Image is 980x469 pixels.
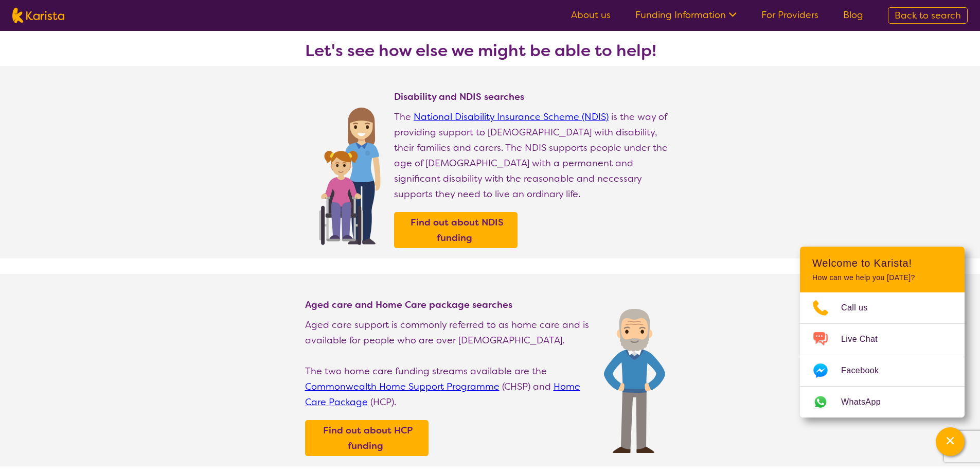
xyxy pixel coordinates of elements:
[305,380,500,393] a: Commonwealth Home Support Programme
[812,273,952,282] p: How can we help you [DATE]?
[308,423,426,454] a: Find out about HCP funding
[571,9,611,21] a: About us
[800,247,965,418] div: Channel Menu
[12,8,64,23] img: Karista logo
[895,9,961,22] span: Back to search
[411,216,504,244] b: Find out about NDIS funding
[812,257,952,269] h2: Welcome to Karista!
[305,41,675,60] h3: Let's see how else we might be able to help!
[604,309,665,453] img: Find Age care and home care package services and providers
[397,215,515,246] a: Find out about NDIS funding
[414,111,609,123] a: National Disability Insurance Scheme (NDIS)
[841,300,880,316] span: Call us
[394,91,675,103] h4: Disability and NDIS searches
[305,299,594,311] h4: Aged care and Home Care package searches
[761,9,818,21] a: For Providers
[305,317,594,348] p: Aged care support is commonly referred to as home care and is available for people who are over [...
[394,109,675,202] p: The is the way of providing support to [DEMOGRAPHIC_DATA] with disability, their families and car...
[635,9,737,21] a: Funding Information
[315,101,384,245] img: Find NDIS and Disability services and providers
[936,427,965,456] button: Channel Menu
[888,7,968,24] a: Back to search
[841,363,891,378] span: Facebook
[800,387,965,418] a: Web link opens in a new tab.
[800,292,965,418] ul: Choose channel
[323,424,413,452] b: Find out about HCP funding
[841,394,893,410] span: WhatsApp
[305,363,594,410] p: The two home care funding streams available are the (CHSP) and (HCP).
[843,9,863,21] a: Blog
[841,332,890,347] span: Live Chat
